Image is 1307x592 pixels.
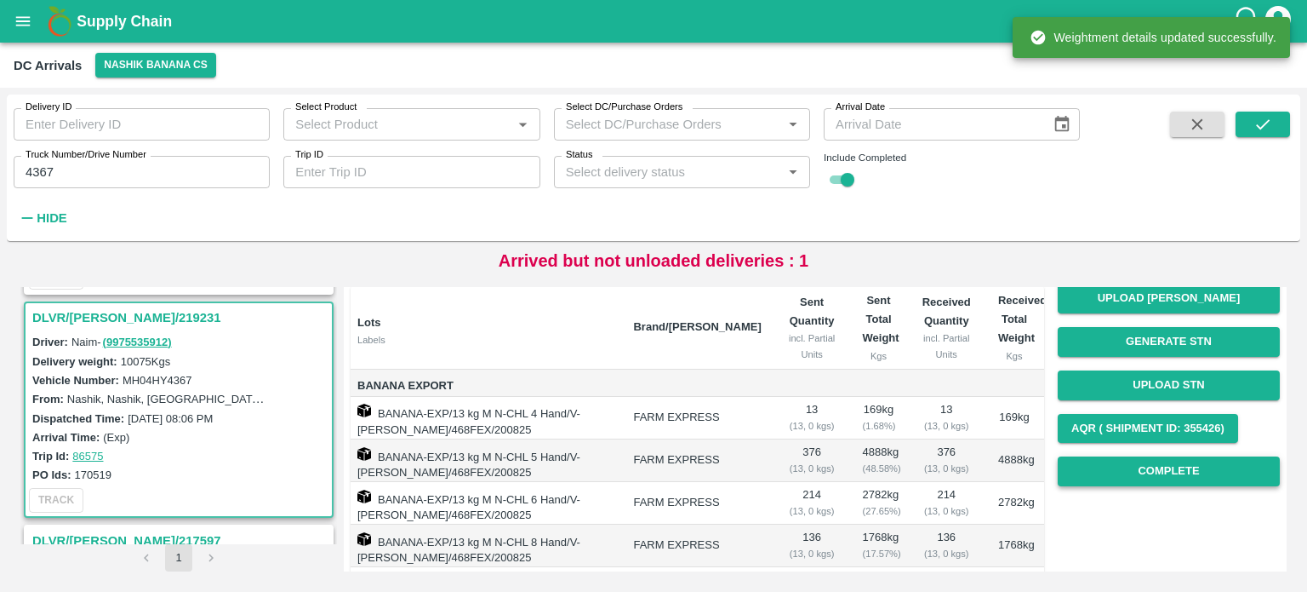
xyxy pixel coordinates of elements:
[72,450,103,463] a: 86575
[77,9,1233,33] a: Supply Chain
[789,330,836,362] div: incl. Partial Units
[633,320,761,333] b: Brand/[PERSON_NAME]
[103,431,129,444] label: (Exp)
[1263,3,1293,39] div: account of current user
[14,108,270,141] input: Enter Delivery ID
[922,296,971,327] b: Received Quantity
[1058,414,1238,444] button: AQR ( Shipment Id: 355426)
[165,544,192,572] button: page 1
[77,13,172,30] b: Supply Chain
[922,546,971,561] div: ( 13, 0 kgs)
[71,336,174,348] span: Naim -
[32,393,64,405] label: From:
[103,336,172,348] a: (9975535912)
[775,440,849,482] td: 376
[357,532,371,546] img: box
[26,101,71,114] label: Delivery ID
[130,544,227,572] nav: pagination navigation
[775,397,849,440] td: 13
[121,355,171,368] label: 10075 Kgs
[619,482,774,525] td: FARM EXPRESS
[357,404,371,417] img: box
[32,307,330,329] h3: DLVR/[PERSON_NAME]/219231
[849,482,909,525] td: 2782 kg
[351,525,619,567] td: BANANA-EXP/13 kg M N-CHL 8 Hand/V-[PERSON_NAME]/468FEX/200825
[511,113,534,135] button: Open
[909,440,985,482] td: 376
[619,397,774,440] td: FARM EXPRESS
[357,447,371,461] img: box
[123,374,192,387] label: MH04HY4367
[985,440,1044,482] td: 4888 kg
[32,412,124,425] label: Dispatched Time:
[849,440,909,482] td: 4888 kg
[775,525,849,567] td: 136
[1030,22,1276,53] div: Weightment details updated successfully.
[824,150,1080,165] div: Include Completed
[836,101,885,114] label: Arrival Date
[619,440,774,482] td: FARM EXPRESS
[499,248,809,273] p: Arrived but not unloaded deliveries : 1
[288,113,506,135] input: Select Product
[985,525,1044,567] td: 1768 kg
[295,148,323,162] label: Trip ID
[566,148,593,162] label: Status
[295,101,357,114] label: Select Product
[789,418,836,434] div: ( 13, 0 kgs)
[1058,371,1280,400] button: Upload STN
[1058,284,1280,313] button: Upload [PERSON_NAME]
[95,53,216,78] button: Select DC
[863,418,895,434] div: ( 1.68 %)
[863,546,895,561] div: ( 17.57 %)
[351,482,619,525] td: BANANA-EXP/13 kg M N-CHL 6 Hand/V-[PERSON_NAME]/468FEX/200825
[985,482,1044,525] td: 2782 kg
[566,101,682,114] label: Select DC/Purchase Orders
[922,330,971,362] div: incl. Partial Units
[789,503,836,519] div: ( 13, 0 kgs)
[67,392,505,405] label: Nashik, Nashik, [GEOGRAPHIC_DATA], [GEOGRAPHIC_DATA], [GEOGRAPHIC_DATA]
[849,397,909,440] td: 169 kg
[128,412,213,425] label: [DATE] 08:06 PM
[1058,457,1280,486] button: Complete
[863,461,895,476] div: ( 48.58 %)
[32,374,119,387] label: Vehicle Number:
[32,355,117,368] label: Delivery weight:
[26,148,146,162] label: Truck Number/Drive Number
[1233,6,1263,37] div: customer-support
[998,294,1047,345] b: Received Total Weight
[789,546,836,561] div: ( 13, 0 kgs)
[37,211,66,225] strong: Hide
[1058,327,1280,357] button: Generate STN
[789,461,836,476] div: ( 13, 0 kgs)
[351,397,619,440] td: BANANA-EXP/13 kg M N-CHL 4 Hand/V-[PERSON_NAME]/468FEX/200825
[357,490,371,503] img: box
[863,294,899,345] b: Sent Total Weight
[909,525,985,567] td: 136
[75,468,111,481] label: 170519
[283,156,539,188] input: Enter Trip ID
[909,397,985,440] td: 13
[32,530,330,552] h3: DLVR/[PERSON_NAME]/217597
[559,161,777,183] input: Select delivery status
[351,440,619,482] td: BANANA-EXP/13 kg M N-CHL 5 Hand/V-[PERSON_NAME]/468FEX/200825
[559,113,755,135] input: Select DC/Purchase Orders
[14,55,82,77] div: DC Arrivals
[775,482,849,525] td: 214
[863,503,895,519] div: ( 27.65 %)
[32,336,68,348] label: Driver:
[985,397,1044,440] td: 169 kg
[32,468,71,481] label: PO Ids:
[32,431,100,444] label: Arrival Time:
[32,450,69,463] label: Trip Id:
[824,108,1039,141] input: Arrival Date
[782,113,804,135] button: Open
[782,161,804,183] button: Open
[849,525,909,567] td: 1768 kg
[43,4,77,38] img: logo
[922,503,971,519] div: ( 13, 0 kgs)
[14,156,270,188] input: Enter Truck Number/Drive Number
[922,418,971,434] div: ( 13, 0 kgs)
[909,482,985,525] td: 214
[357,316,380,329] b: Lots
[14,204,71,233] button: Hide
